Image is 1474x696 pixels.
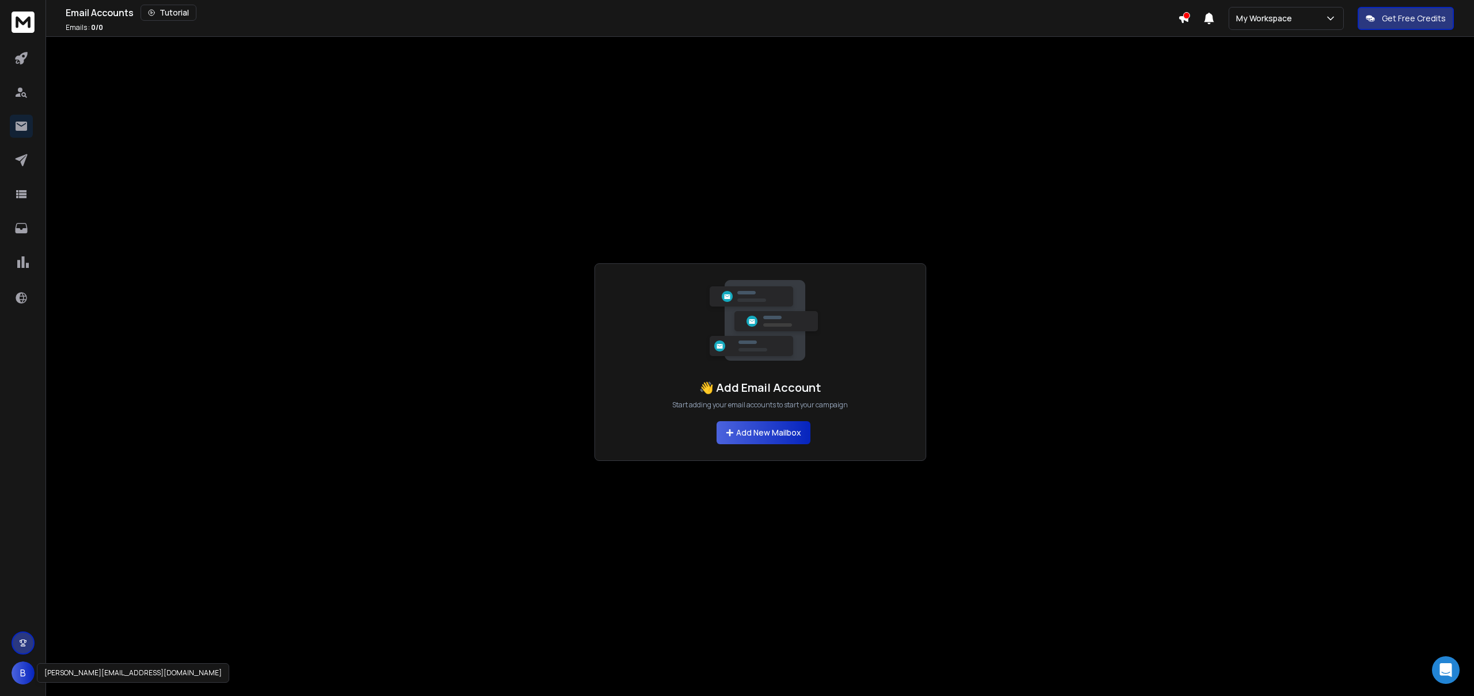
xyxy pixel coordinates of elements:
button: Get Free Credits [1358,7,1454,30]
div: Open Intercom Messenger [1432,656,1460,684]
p: My Workspace [1236,13,1297,24]
h1: 👋 Add Email Account [699,380,821,396]
p: Emails : [66,23,103,32]
div: Email Accounts [66,5,1178,21]
button: B [12,661,35,684]
button: Tutorial [141,5,196,21]
p: Start adding your email accounts to start your campaign [672,400,848,410]
div: [PERSON_NAME][EMAIL_ADDRESS][DOMAIN_NAME] [37,663,229,683]
button: Add New Mailbox [717,421,810,444]
span: 0 / 0 [91,22,103,32]
p: Get Free Credits [1382,13,1446,24]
